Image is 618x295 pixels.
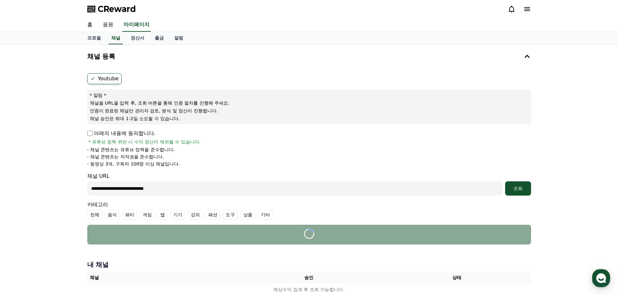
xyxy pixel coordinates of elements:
[59,215,67,221] span: 대화
[87,53,115,60] h4: 채널 등록
[85,47,534,65] button: 채널 등록
[90,100,528,106] p: 채널을 URL을 입력 후, 조회 버튼을 통해 인증 절차를 진행해 주세요.
[157,210,168,220] label: 앱
[383,272,531,284] th: 상태
[87,153,164,160] p: - 채널 콘텐츠는 저작권을 준수합니다.
[170,210,185,220] label: 기기
[87,4,136,14] a: CReward
[90,108,528,114] p: 인증이 완료된 채널만 관리자 검토, 분석 및 정산이 진행됩니다.
[122,210,137,220] label: 뷰티
[87,73,122,84] label: Youtube
[87,172,531,196] div: 채널 URL
[90,115,528,122] p: 채널 승인은 최대 1-2일 소요될 수 있습니다.
[100,215,108,220] span: 설정
[87,161,180,167] p: - 동영상 3개, 구독자 100명 이상 채널입니다.
[2,205,43,221] a: 홈
[87,130,156,137] p: 아래의 내용에 동의합니다.
[82,32,106,44] a: 프로필
[87,210,102,220] label: 전체
[105,210,120,220] label: 음식
[98,18,118,32] a: 음원
[82,18,98,32] a: 홈
[258,210,273,220] label: 기타
[122,18,151,32] a: 마이페이지
[205,210,220,220] label: 패션
[87,272,235,284] th: 채널
[240,210,255,220] label: 상품
[150,32,169,44] a: 출금
[508,185,528,192] div: 조회
[87,146,175,153] p: - 채널 콘텐츠는 유튜브 정책을 준수합니다.
[126,32,150,44] a: 정산서
[84,205,125,221] a: 설정
[169,32,188,44] a: 알림
[43,205,84,221] a: 대화
[87,260,531,269] h4: 내 채널
[89,139,201,145] span: * 유튜브 정책 위반 시 수익 정산이 제외될 수 있습니다.
[109,32,123,44] a: 채널
[223,210,238,220] label: 도구
[87,201,531,220] div: 카테고리
[98,4,136,14] span: CReward
[188,210,203,220] label: 강의
[140,210,155,220] label: 게임
[20,215,24,220] span: 홈
[235,272,383,284] th: 승인
[505,181,531,196] button: 조회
